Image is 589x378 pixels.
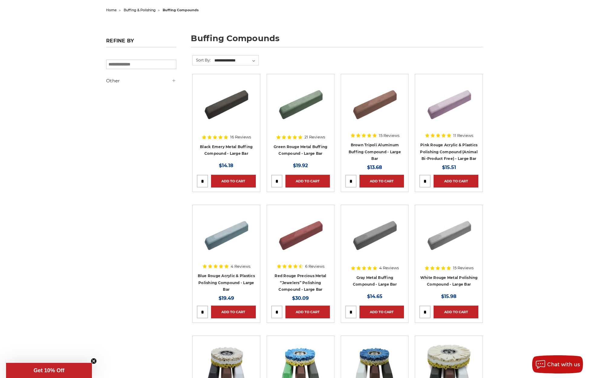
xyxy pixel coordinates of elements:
a: Add to Cart [211,175,255,187]
h1: buffing compounds [191,34,483,47]
span: $30.09 [292,295,309,301]
a: Blue rouge polishing compound [197,209,255,268]
img: Brown Tripoli Aluminum Buffing Compound [350,78,399,127]
span: $13.68 [367,164,382,170]
a: buffing & polishing [124,8,156,12]
h5: Refine by [106,38,176,47]
a: Add to Cart [360,306,404,318]
span: $15.51 [442,164,456,170]
a: Add to Cart [360,175,404,187]
span: 4 Reviews [379,266,399,270]
a: Gray Buffing Compound [345,209,404,268]
a: Add to Cart [211,306,255,318]
span: $15.98 [441,293,457,299]
div: Get 10% OffClose teaser [6,363,92,378]
span: $19.49 [219,295,234,301]
a: Add to Cart [285,175,330,187]
a: Blue Rouge Acrylic & Plastics Polishing Compound - Large Bar [198,274,255,292]
img: Gray Buffing Compound [350,209,399,258]
span: buffing compounds [163,8,199,12]
img: Blue rouge polishing compound [202,209,250,258]
a: Add to Cart [434,306,478,318]
span: Chat with us [547,362,580,367]
a: Black Emery Metal Buffing Compound - Large Bar [200,144,252,156]
a: home [106,8,117,12]
a: White Rouge Metal Polishing Compound - Large Bar [420,275,478,287]
a: Add to Cart [434,175,478,187]
a: Gray Metal Buffing Compound - Large Bar [353,275,397,287]
a: Red Rouge Jewelers Buffing Compound [271,209,330,268]
span: 15 Reviews [453,266,473,270]
span: 16 Reviews [230,135,251,139]
a: Red Rouge Precious Metal “Jewelers” Polishing Compound - Large Bar [275,274,326,292]
img: Pink Plastic Polishing Compound [425,78,473,127]
a: Pink Plastic Polishing Compound [419,78,478,137]
a: Pink Rouge Acrylic & Plastics Polishing Compound (Animal Bi-Product Free) - Large Bar [420,143,478,161]
img: Green Rouge Aluminum Buffing Compound [276,78,325,127]
h5: Other [106,77,176,85]
button: Chat with us [532,355,583,373]
a: White Rouge Buffing Compound [419,209,478,268]
span: 15 Reviews [379,134,399,138]
button: Close teaser [91,358,97,364]
label: Sort By: [193,55,211,65]
a: Brown Tripoli Aluminum Buffing Compound [345,78,404,137]
a: Green Rouge Metal Buffing Compound - Large Bar [274,144,327,156]
a: Add to Cart [285,306,330,318]
img: White Rouge Buffing Compound [425,209,473,258]
span: 21 Reviews [304,135,325,139]
span: Get 10% Off [34,367,64,373]
span: $19.92 [293,163,308,168]
span: $14.65 [367,293,382,299]
img: Black Stainless Steel Buffing Compound [202,78,250,127]
a: Green Rouge Aluminum Buffing Compound [271,78,330,137]
select: Sort By: [213,56,259,65]
span: $14.18 [219,163,233,168]
img: Red Rouge Jewelers Buffing Compound [276,209,325,258]
a: Black Stainless Steel Buffing Compound [197,78,255,137]
span: 11 Reviews [453,134,473,138]
span: 6 Reviews [305,264,324,268]
a: Brown Tripoli Aluminum Buffing Compound - Large Bar [349,143,401,161]
span: 4 Reviews [231,264,250,268]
